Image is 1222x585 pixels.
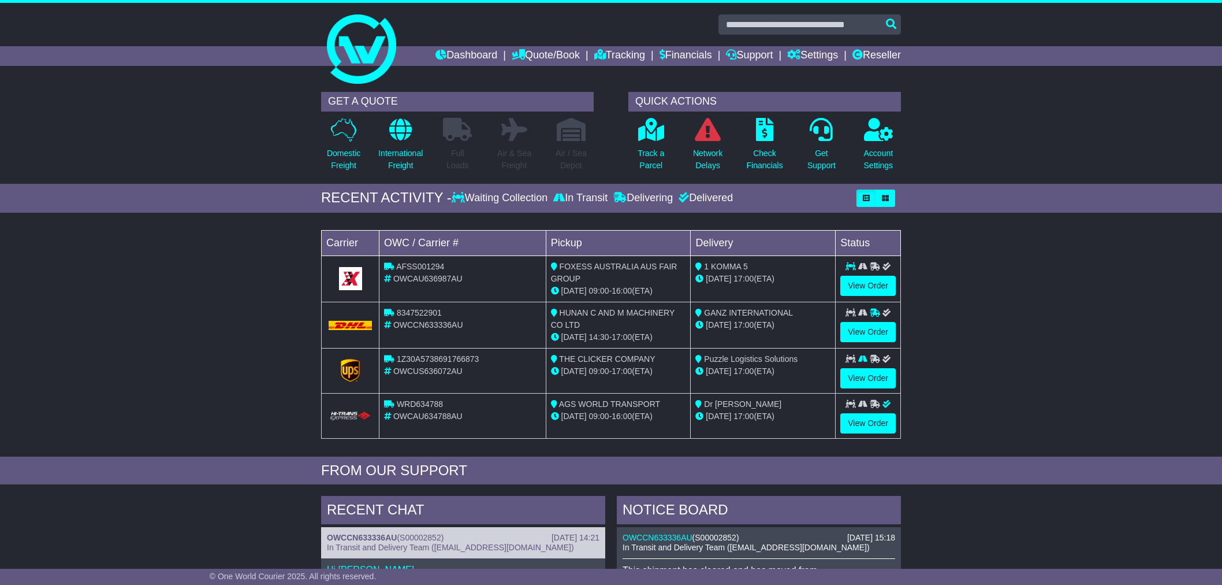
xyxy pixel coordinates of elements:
[623,543,870,552] span: In Transit and Delivery Team ([EMAIL_ADDRESS][DOMAIN_NAME])
[378,117,423,178] a: InternationalFreight
[497,147,531,172] p: Air & Sea Freight
[840,276,896,296] a: View Order
[327,543,574,552] span: In Transit and Delivery Team ([EMAIL_ADDRESS][DOMAIN_NAME])
[695,410,830,423] div: (ETA)
[393,274,463,283] span: OWCAU636987AU
[512,46,580,66] a: Quote/Book
[329,411,372,422] img: HiTrans.png
[706,274,731,283] span: [DATE]
[612,412,632,421] span: 16:00
[691,230,836,256] td: Delivery
[452,192,550,205] div: Waiting Collection
[551,410,686,423] div: - (ETA)
[628,92,901,112] div: QUICK ACTIONS
[692,117,723,178] a: NetworkDelays
[327,533,397,542] a: OWCCN633336AU
[787,46,838,66] a: Settings
[706,320,731,329] span: [DATE]
[695,319,830,331] div: (ETA)
[393,412,463,421] span: OWCAU634788AU
[807,117,836,178] a: GetSupport
[612,366,632,376] span: 17:00
[551,331,686,343] div: - (ETA)
[660,46,712,66] a: Financials
[339,267,362,290] img: GetCarrierServiceLogo
[321,462,901,479] div: FROM OUR SUPPORT
[589,286,609,295] span: 09:00
[561,412,587,421] span: [DATE]
[704,354,798,364] span: Puzzle Logistics Solutions
[551,262,677,283] span: FOXESS AUSTRALIA AUS FAIR GROUP
[559,399,660,409] span: AGS WORLD TRANSPORT
[327,533,599,543] div: ( )
[726,46,773,66] a: Support
[327,147,360,172] p: Domestic Freight
[638,147,664,172] p: Track a Parcel
[393,366,463,376] span: OWCUS636072AU
[397,399,443,409] span: WRD634788
[733,366,754,376] span: 17:00
[807,147,836,172] p: Get Support
[733,320,754,329] span: 17:00
[329,321,372,330] img: DHL.png
[706,366,731,376] span: [DATE]
[550,192,610,205] div: In Transit
[546,230,691,256] td: Pickup
[610,192,676,205] div: Delivering
[589,332,609,342] span: 14:30
[695,365,830,377] div: (ETA)
[852,46,901,66] a: Reseller
[589,366,609,376] span: 09:00
[623,533,895,543] div: ( )
[341,359,360,382] img: GetCarrierServiceLogo
[397,354,479,364] span: 1Z30A5738691766873
[551,308,675,329] span: HUNAN C AND M MACHINERY CO LTD
[617,496,901,527] div: NOTICE BOARD
[321,92,594,112] div: GET A QUOTE
[327,564,599,575] p: Hi [PERSON_NAME],
[733,412,754,421] span: 17:00
[704,262,747,271] span: 1 KOMMA 5
[637,117,665,178] a: Track aParcel
[435,46,497,66] a: Dashboard
[693,147,722,172] p: Network Delays
[559,354,655,364] span: THE CLICKER COMPANY
[551,365,686,377] div: - (ETA)
[840,368,896,388] a: View Order
[706,412,731,421] span: [DATE]
[326,117,361,178] a: DomesticFreight
[847,533,895,543] div: [DATE] 15:18
[379,230,546,256] td: OWC / Carrier #
[400,533,441,542] span: S00002852
[551,285,686,297] div: - (ETA)
[695,533,736,542] span: S00002852
[863,117,894,178] a: AccountSettings
[561,332,587,342] span: [DATE]
[695,273,830,285] div: (ETA)
[321,496,605,527] div: RECENT CHAT
[589,412,609,421] span: 09:00
[836,230,901,256] td: Status
[378,147,423,172] p: International Freight
[612,286,632,295] span: 16:00
[612,332,632,342] span: 17:00
[396,262,444,271] span: AFSS001294
[397,308,442,317] span: 8347522901
[704,399,781,409] span: Dr [PERSON_NAME]
[561,366,587,376] span: [DATE]
[746,117,784,178] a: CheckFinancials
[623,533,692,542] a: OWCCN633336AU
[594,46,645,66] a: Tracking
[676,192,733,205] div: Delivered
[733,274,754,283] span: 17:00
[552,533,599,543] div: [DATE] 14:21
[864,147,893,172] p: Account Settings
[840,322,896,342] a: View Order
[210,572,377,581] span: © One World Courier 2025. All rights reserved.
[393,320,463,329] span: OWCCN633336AU
[840,413,896,434] a: View Order
[704,308,793,317] span: GANZ INTERNATIONAL
[443,147,472,172] p: Full Loads
[556,147,587,172] p: Air / Sea Depot
[747,147,783,172] p: Check Financials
